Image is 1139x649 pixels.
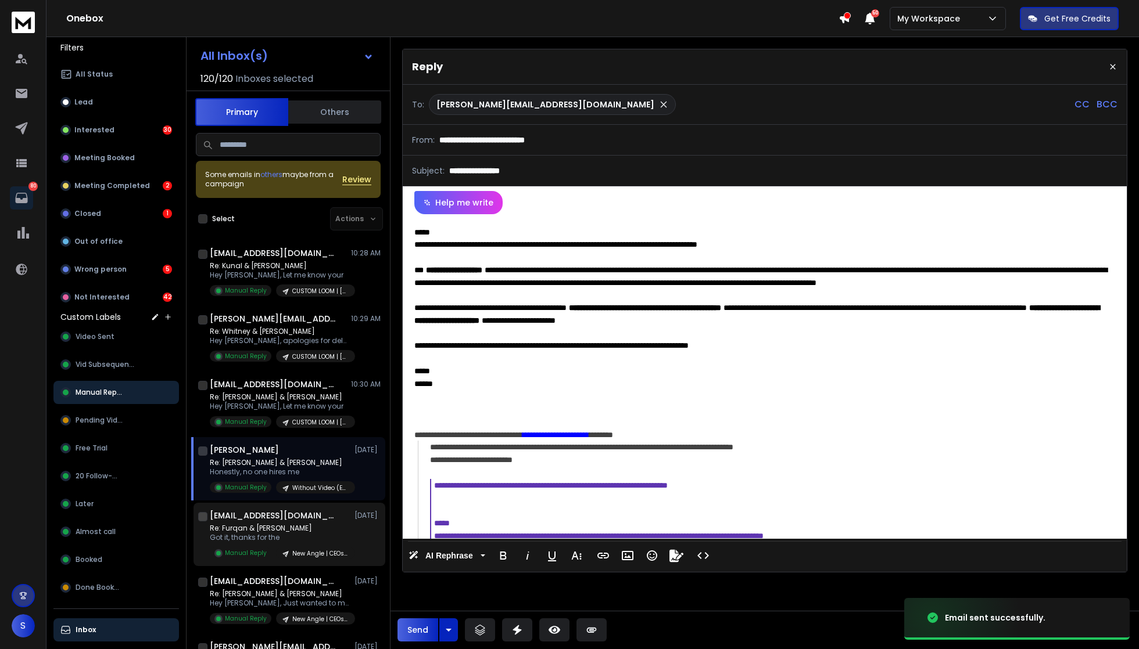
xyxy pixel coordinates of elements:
[292,615,348,623] p: New Angle | CEOs & Founders | [GEOGRAPHIC_DATA]
[292,287,348,295] p: CUSTOM LOOM | [PERSON_NAME] | WHOLE WORLD
[53,520,179,543] button: Almost call
[225,352,267,360] p: Manual Reply
[260,170,282,179] span: others
[53,39,179,56] h3: Filters
[210,378,338,390] h1: [EMAIL_ADDRESS][DOMAIN_NAME]
[210,589,349,598] p: Re: [PERSON_NAME] & [PERSON_NAME]
[76,499,94,509] span: Later
[414,191,503,214] button: Help me write
[210,392,349,402] p: Re: [PERSON_NAME] & [PERSON_NAME]
[351,380,381,389] p: 10:30 AM
[74,98,93,107] p: Lead
[1020,7,1119,30] button: Get Free Credits
[53,464,179,488] button: 20 Follow-up
[342,174,371,185] button: Review
[210,467,349,477] p: Honestly, no one hires me
[292,352,348,361] p: CUSTOM LOOM | [PERSON_NAME] | WHOLE WORLD
[53,202,179,225] button: Closed1
[292,549,348,558] p: New Angle | CEOs & Founders | [GEOGRAPHIC_DATA]
[53,63,179,86] button: All Status
[945,612,1045,623] div: Email sent successfully.
[436,99,654,110] p: [PERSON_NAME][EMAIL_ADDRESS][DOMAIN_NAME]
[53,492,179,515] button: Later
[423,551,475,561] span: AI Rephrase
[163,293,172,302] div: 42
[60,311,121,323] h3: Custom Labels
[1044,13,1111,24] p: Get Free Credits
[225,614,267,623] p: Manual Reply
[74,265,127,274] p: Wrong person
[351,248,381,258] p: 10:28 AM
[288,99,381,125] button: Others
[412,59,443,75] p: Reply
[53,618,179,641] button: Inbox
[210,247,338,259] h1: [EMAIL_ADDRESS][DOMAIN_NAME]
[225,286,267,295] p: Manual Reply
[351,314,381,323] p: 10:29 AM
[163,209,172,218] div: 1
[225,483,267,492] p: Manual Reply
[541,544,563,567] button: Underline (⌘U)
[354,576,381,586] p: [DATE]
[210,444,279,456] h1: [PERSON_NAME]
[292,484,348,492] p: Without Video (Email & AI Services)
[210,524,349,533] p: Re: Furqan & [PERSON_NAME]
[200,50,268,62] h1: All Inbox(s)
[354,445,381,455] p: [DATE]
[53,230,179,253] button: Out of office
[195,98,288,126] button: Primary
[406,544,488,567] button: AI Rephrase
[412,99,424,110] p: To:
[76,360,137,369] span: Vid Subsequence
[200,72,233,86] span: 120 / 120
[76,444,108,453] span: Free Trial
[210,458,349,467] p: Re: [PERSON_NAME] & [PERSON_NAME]
[210,313,338,324] h1: [PERSON_NAME][EMAIL_ADDRESS][PERSON_NAME][DOMAIN_NAME]
[225,417,267,426] p: Manual Reply
[76,471,121,481] span: 20 Follow-up
[517,544,539,567] button: Italic (⌘I)
[492,544,514,567] button: Bold (⌘B)
[53,576,179,599] button: Done Booked
[76,555,102,564] span: Booked
[210,575,338,587] h1: [EMAIL_ADDRESS][DOMAIN_NAME]
[163,125,172,135] div: 30
[53,548,179,571] button: Booked
[74,181,150,190] p: Meeting Completed
[210,598,349,608] p: Hey [PERSON_NAME], Just wanted to make
[10,186,33,210] a: 80
[53,174,179,197] button: Meeting Completed2
[210,510,338,521] h1: [EMAIL_ADDRESS][DOMAIN_NAME]
[210,402,349,411] p: Hey [PERSON_NAME], Let me know your
[897,13,965,24] p: My Workspace
[205,170,342,189] div: Some emails in maybe from a campaign
[871,9,879,17] span: 50
[1097,98,1117,111] p: BCC
[225,549,267,557] p: Manual Reply
[412,134,435,146] p: From:
[53,258,179,281] button: Wrong person5
[565,544,588,567] button: More Text
[665,544,687,567] button: Signature
[235,72,313,86] h3: Inboxes selected
[592,544,614,567] button: Insert Link (⌘K)
[53,118,179,142] button: Interested30
[53,437,179,460] button: Free Trial
[76,70,113,79] p: All Status
[74,125,114,135] p: Interested
[53,353,179,376] button: Vid Subsequence
[76,527,116,536] span: Almost call
[12,614,35,637] span: S
[53,409,179,432] button: Pending Video
[210,327,349,336] p: Re: Whitney & [PERSON_NAME]
[210,261,349,271] p: Re: Kunal & [PERSON_NAME]
[76,416,126,425] span: Pending Video
[412,165,445,176] p: Subject:
[53,325,179,348] button: Video Sent
[28,182,38,191] p: 80
[210,336,349,345] p: Hey [PERSON_NAME], apologies for delayed
[210,271,349,280] p: Hey [PERSON_NAME], Let me know your
[53,381,179,404] button: Manual Reply
[53,146,179,170] button: Meeting Booked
